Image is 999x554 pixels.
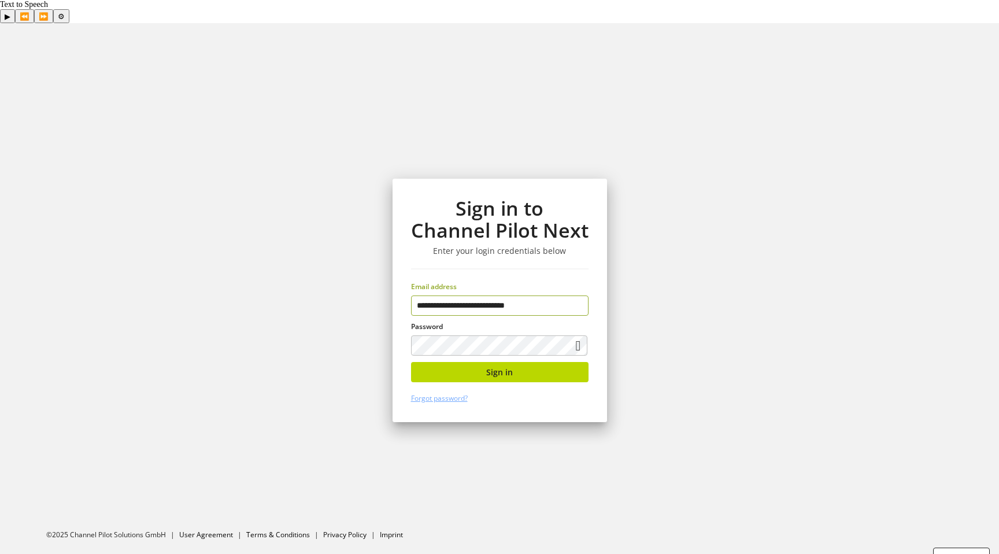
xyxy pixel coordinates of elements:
button: Sign in [411,362,589,382]
a: Privacy Policy [323,530,367,540]
span: Sign in [486,366,513,378]
a: Terms & Conditions [246,530,310,540]
button: Settings [53,9,69,23]
span: Password [411,322,443,331]
button: Previous [15,9,34,23]
a: Forgot password? [411,393,468,403]
a: Imprint [380,530,403,540]
keeper-lock: Open Keeper Popup [568,298,582,312]
li: ©2025 Channel Pilot Solutions GmbH [46,530,179,540]
span: Email address [411,282,457,291]
a: User Agreement [179,530,233,540]
h1: Sign in to Channel Pilot Next [411,197,589,242]
button: Forward [34,9,53,23]
h3: Enter your login credentials below [411,246,589,256]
